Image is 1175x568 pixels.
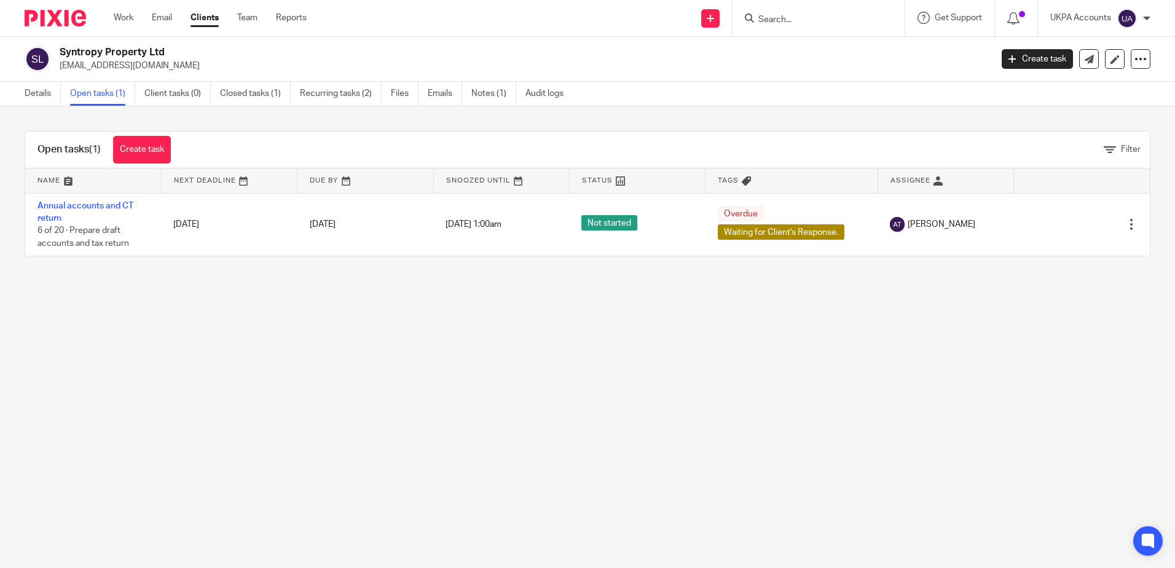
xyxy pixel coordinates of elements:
span: [DATE] 1:00am [446,220,501,229]
span: Waiting for Client's Response. [718,224,844,240]
span: Overdue [718,206,764,221]
a: Client tasks (0) [144,82,211,106]
a: Recurring tasks (2) [300,82,382,106]
a: Open tasks (1) [70,82,135,106]
img: svg%3E [25,46,50,72]
span: Filter [1121,145,1141,154]
h1: Open tasks [37,143,101,156]
a: Create task [1002,49,1073,69]
a: Annual accounts and CT return [37,202,133,223]
td: [DATE] [161,193,297,256]
a: Notes (1) [471,82,516,106]
a: Create task [113,136,171,164]
a: Reports [276,12,307,24]
h2: Syntropy Property Ltd [60,46,798,59]
span: Snoozed Until [446,177,511,184]
img: svg%3E [1117,9,1137,28]
a: Work [114,12,133,24]
img: Pixie [25,10,86,26]
span: Tags [718,177,739,184]
a: Email [152,12,172,24]
a: Closed tasks (1) [220,82,291,106]
span: 6 of 20 · Prepare draft accounts and tax return [37,226,129,248]
span: Get Support [935,14,982,22]
span: [PERSON_NAME] [908,218,975,231]
a: Emails [428,82,462,106]
a: Clients [191,12,219,24]
img: svg%3E [890,217,905,232]
p: [EMAIL_ADDRESS][DOMAIN_NAME] [60,60,983,72]
a: Details [25,82,61,106]
input: Search [757,15,868,26]
a: Audit logs [525,82,573,106]
span: Status [582,177,613,184]
a: Files [391,82,419,106]
span: (1) [89,144,101,154]
span: [DATE] [310,220,336,229]
a: Team [237,12,257,24]
span: Not started [581,215,637,231]
p: UKPA Accounts [1050,12,1111,24]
